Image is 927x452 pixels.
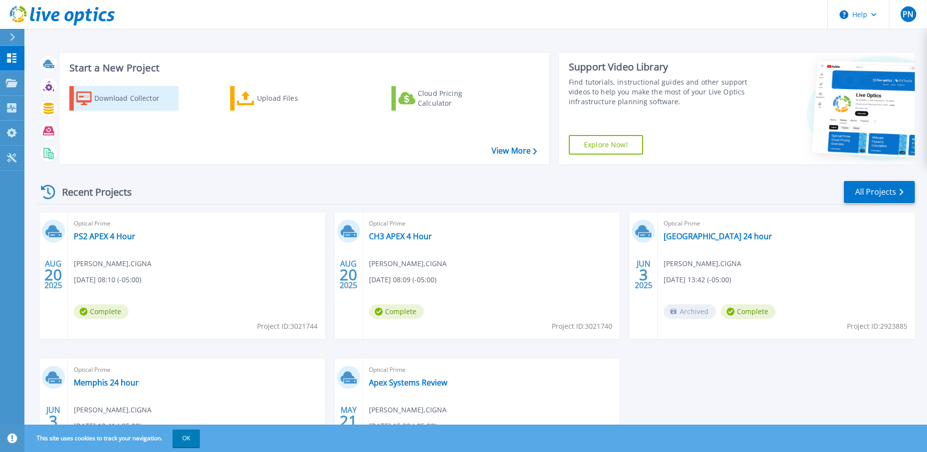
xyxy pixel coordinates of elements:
span: PN [903,10,913,18]
span: Complete [721,304,776,319]
span: [PERSON_NAME] , CIGNA [74,258,151,269]
span: Optical Prime [74,218,319,229]
a: [GEOGRAPHIC_DATA] 24 hour [664,231,772,241]
div: Download Collector [94,89,172,108]
span: [PERSON_NAME] , CIGNA [369,405,447,415]
a: Cloud Pricing Calculator [391,86,500,111]
span: Optical Prime [369,218,614,229]
a: Apex Systems Review [369,378,447,387]
a: Memphis 24 hour [74,378,139,387]
span: Project ID: 2923885 [847,321,907,332]
span: [DATE] 13:42 (-05:00) [664,274,731,285]
span: 21 [340,417,357,425]
span: This site uses cookies to track your navigation. [27,429,200,447]
span: [DATE] 08:09 (-05:00) [369,274,436,285]
span: [DATE] 13:41 (-05:00) [74,421,141,431]
a: Download Collector [69,86,178,111]
span: [DATE] 15:32 (-05:00) [369,421,436,431]
span: [PERSON_NAME] , CIGNA [664,258,741,269]
a: Upload Files [230,86,339,111]
a: CH3 APEX 4 Hour [369,231,432,241]
div: JUN 2025 [634,257,653,293]
div: AUG 2025 [339,257,358,293]
span: Archived [664,304,716,319]
span: Project ID: 3021740 [552,321,612,332]
button: OK [172,429,200,447]
span: Optical Prime [369,364,614,375]
span: [PERSON_NAME] , CIGNA [74,405,151,415]
div: MAY 2025 [339,403,358,439]
div: Cloud Pricing Calculator [418,89,496,108]
a: Explore Now! [569,135,643,155]
span: Complete [369,304,424,319]
span: 20 [340,271,357,279]
span: [DATE] 08:10 (-05:00) [74,274,141,285]
span: 3 [49,417,58,425]
div: Recent Projects [38,180,145,204]
div: Find tutorials, instructional guides and other support videos to help you make the most of your L... [569,77,750,107]
span: 3 [639,271,648,279]
span: Project ID: 3021744 [257,321,318,332]
div: JUN 2025 [44,403,63,439]
div: Support Video Library [569,61,750,73]
a: PS2 APEX 4 Hour [74,231,135,241]
a: View More [492,146,537,156]
span: Optical Prime [74,364,319,375]
span: 20 [44,271,62,279]
span: Complete [74,304,129,319]
span: Optical Prime [664,218,909,229]
h3: Start a New Project [69,63,537,73]
a: All Projects [844,181,915,203]
span: [PERSON_NAME] , CIGNA [369,258,447,269]
div: AUG 2025 [44,257,63,293]
div: Upload Files [257,89,335,108]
